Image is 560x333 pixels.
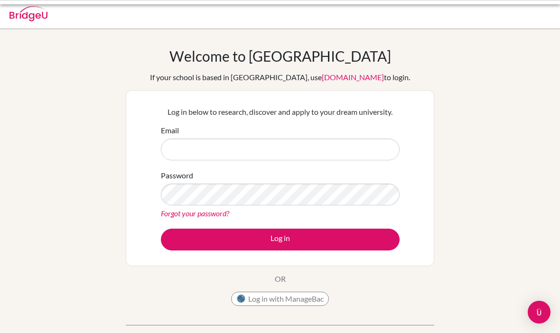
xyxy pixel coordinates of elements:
[322,73,384,82] a: [DOMAIN_NAME]
[169,47,391,65] h1: Welcome to [GEOGRAPHIC_DATA]
[275,273,286,285] p: OR
[161,209,229,218] a: Forgot your password?
[528,301,551,324] div: Open Intercom Messenger
[161,125,179,136] label: Email
[161,106,400,118] p: Log in below to research, discover and apply to your dream university.
[161,170,193,181] label: Password
[9,6,47,21] img: Bridge-U
[231,292,329,306] button: Log in with ManageBac
[161,229,400,250] button: Log in
[150,72,410,83] div: If your school is based in [GEOGRAPHIC_DATA], use to login.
